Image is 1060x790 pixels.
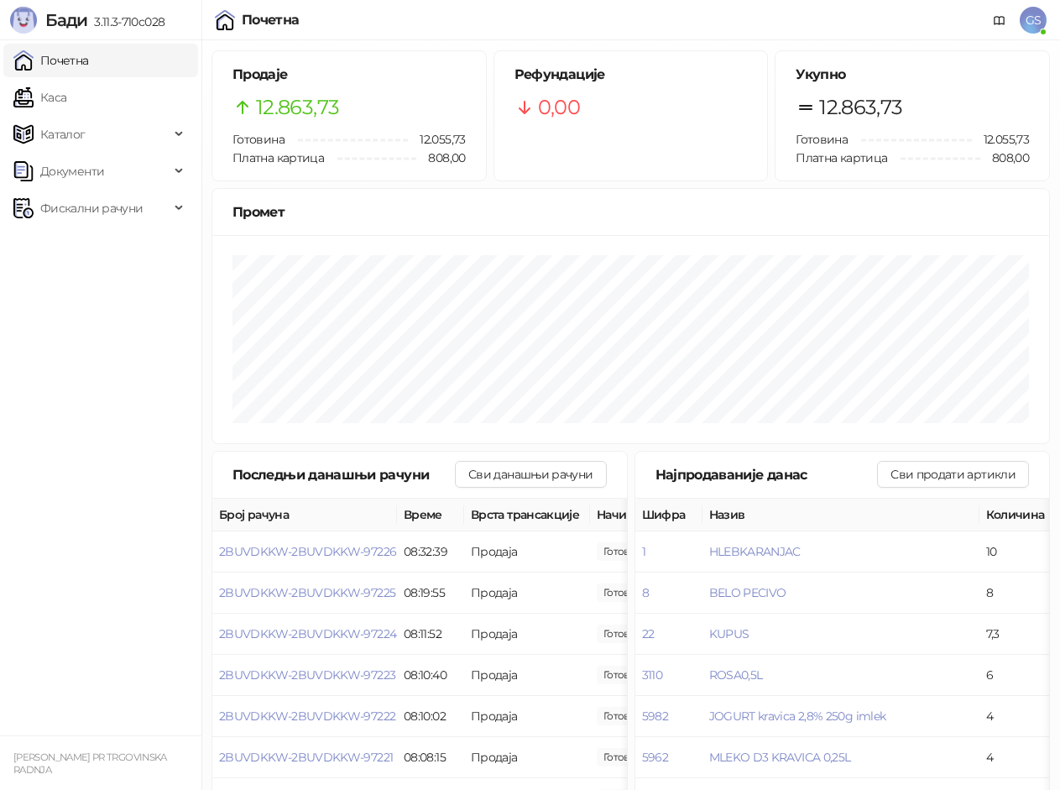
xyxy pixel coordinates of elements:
span: Готовина [232,132,285,147]
button: HLEBKARANJAC [709,544,801,559]
div: Промет [232,201,1029,222]
th: Врста трансакције [464,499,590,531]
th: Број рачуна [212,499,397,531]
button: 5982 [642,709,668,724]
span: Платна картица [796,150,887,165]
td: 10 [979,531,1055,573]
button: 2BUVDKKW-2BUVDKKW-97221 [219,750,393,765]
a: Документација [986,7,1013,34]
td: Продаја [464,696,590,737]
div: Почетна [242,13,300,27]
span: 438,00 [597,625,654,643]
td: Продаја [464,573,590,614]
button: 22 [642,626,655,641]
td: 4 [979,737,1055,778]
button: 2BUVDKKW-2BUVDKKW-97224 [219,626,396,641]
span: 808,00 [416,149,465,167]
span: 12.055,73 [408,130,465,149]
div: Последњи данашњи рачуни [232,464,455,485]
h5: Укупно [796,65,1029,85]
td: Продаја [464,655,590,696]
span: 12.055,73 [972,130,1029,149]
span: Платна картица [232,150,324,165]
span: Документи [40,154,104,188]
th: Време [397,499,464,531]
td: 6 [979,655,1055,696]
span: Бади [45,10,87,30]
td: Продаја [464,614,590,655]
button: 2BUVDKKW-2BUVDKKW-97223 [219,667,395,683]
td: 8 [979,573,1055,614]
span: 323,24 [597,748,654,766]
button: Сви данашњи рачуни [455,461,606,488]
td: Продаја [464,737,590,778]
td: 08:11:52 [397,614,464,655]
span: 0,00 [538,92,580,123]
td: 08:10:02 [397,696,464,737]
span: Готовина [796,132,848,147]
td: 08:32:39 [397,531,464,573]
td: 7,3 [979,614,1055,655]
span: 12.863,73 [256,92,339,123]
span: 808,00 [980,149,1029,167]
button: ROSA0,5L [709,667,763,683]
th: Шифра [635,499,702,531]
button: MLEKO D3 KRAVICA 0,25L [709,750,851,765]
th: Начини плаћања [590,499,758,531]
span: 12.863,73 [819,92,902,123]
a: Каса [13,81,66,114]
span: GS [1020,7,1047,34]
h5: Продаје [232,65,466,85]
span: 3.11.3-710c028 [87,14,164,29]
span: Фискални рачуни [40,191,143,225]
span: Каталог [40,118,86,151]
button: BELO PECIVO [709,585,786,600]
span: 1.110,00 [597,666,654,684]
button: 3110 [642,667,662,683]
span: 507,50 [597,542,654,561]
td: 08:08:15 [397,737,464,778]
span: 80,00 [597,583,654,602]
td: 08:10:40 [397,655,464,696]
td: 4 [979,696,1055,737]
button: KUPUS [709,626,749,641]
a: Почетна [13,44,89,77]
button: 1 [642,544,645,559]
th: Количина [979,499,1055,531]
td: 08:19:55 [397,573,464,614]
button: Сви продати артикли [877,461,1029,488]
div: Најпродаваније данас [655,464,878,485]
td: Продаја [464,531,590,573]
button: JOGURT kravica 2,8% 250g imlek [709,709,886,724]
th: Назив [702,499,979,531]
button: 8 [642,585,649,600]
small: [PERSON_NAME] PR TRGOVINSKA RADNJA [13,751,167,776]
button: 2BUVDKKW-2BUVDKKW-97225 [219,585,395,600]
span: 2.825,34 [597,707,654,725]
img: Logo [10,7,37,34]
button: 2BUVDKKW-2BUVDKKW-97222 [219,709,395,724]
button: 5962 [642,750,668,765]
h5: Рефундације [514,65,748,85]
button: 2BUVDKKW-2BUVDKKW-97226 [219,544,396,559]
